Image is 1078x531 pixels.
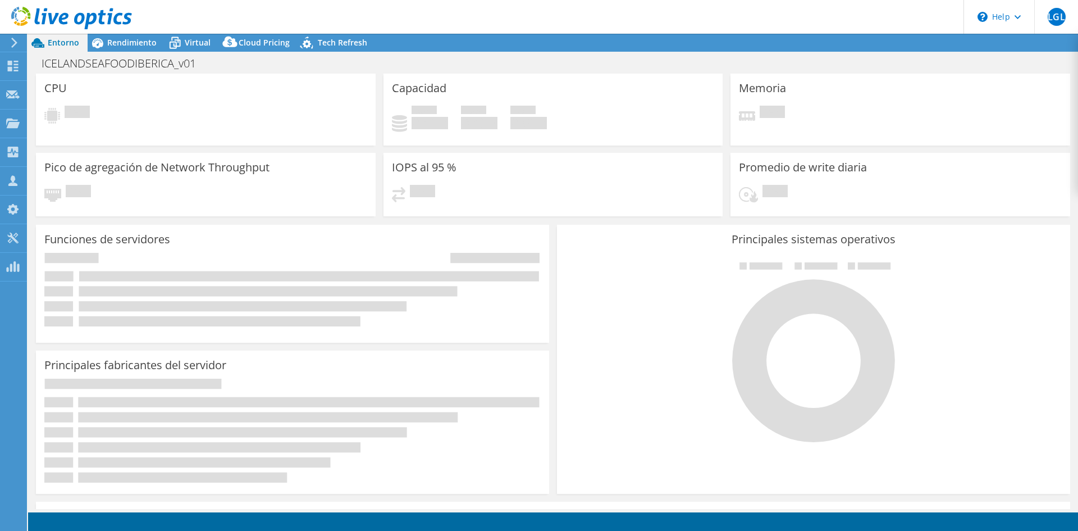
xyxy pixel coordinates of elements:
[65,106,90,121] span: Pendiente
[461,117,497,129] h4: 0 GiB
[36,57,213,70] h1: ICELANDSEAFOODIBERICA_v01
[410,185,435,200] span: Pendiente
[510,117,547,129] h4: 0 GiB
[565,233,1062,246] h3: Principales sistemas operativos
[762,185,788,200] span: Pendiente
[412,106,437,117] span: Used
[461,106,486,117] span: Libre
[239,37,290,48] span: Cloud Pricing
[739,82,786,94] h3: Memoria
[1048,8,1066,26] span: LGL
[510,106,536,117] span: Total
[44,82,67,94] h3: CPU
[48,37,79,48] span: Entorno
[318,37,367,48] span: Tech Refresh
[392,161,456,174] h3: IOPS al 95 %
[977,12,988,22] svg: \n
[739,161,867,174] h3: Promedio de write diaria
[185,37,211,48] span: Virtual
[412,117,448,129] h4: 0 GiB
[760,106,785,121] span: Pendiente
[44,161,269,174] h3: Pico de agregación de Network Throughput
[107,37,157,48] span: Rendimiento
[392,82,446,94] h3: Capacidad
[44,233,170,246] h3: Funciones de servidores
[44,359,226,371] h3: Principales fabricantes del servidor
[66,185,91,200] span: Pendiente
